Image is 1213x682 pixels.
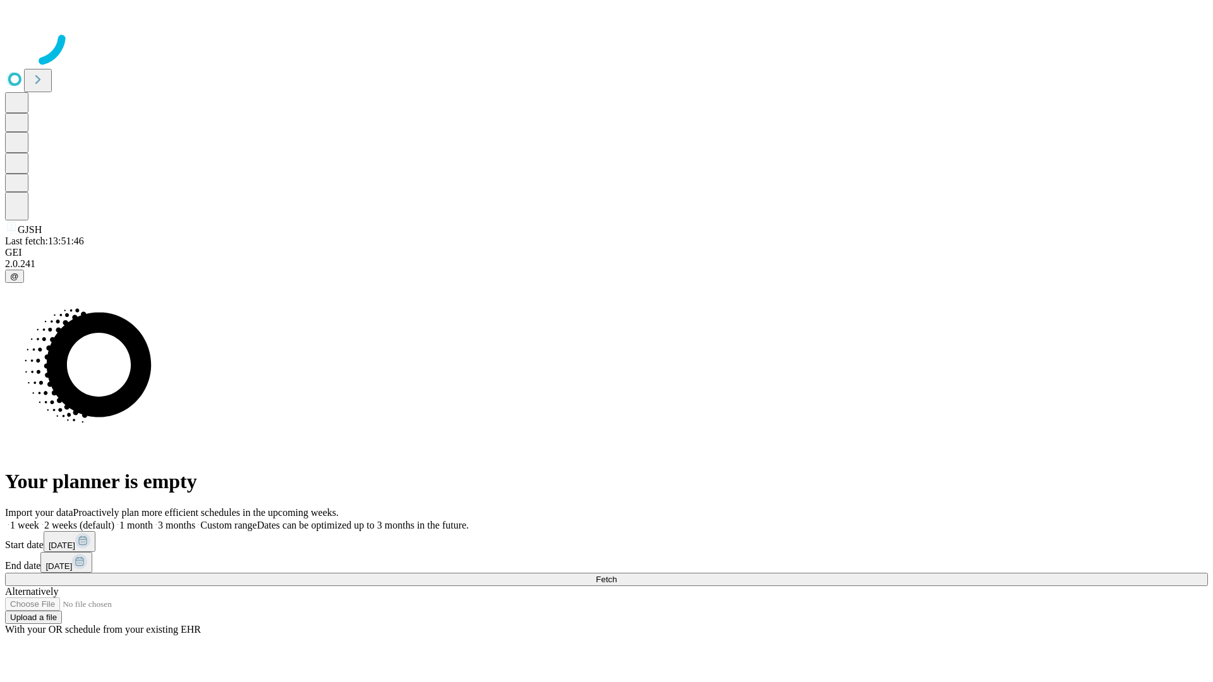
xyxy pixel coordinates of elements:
[5,270,24,283] button: @
[5,552,1208,573] div: End date
[73,507,339,518] span: Proactively plan more efficient schedules in the upcoming weeks.
[5,507,73,518] span: Import your data
[44,520,114,530] span: 2 weeks (default)
[5,586,58,597] span: Alternatively
[5,573,1208,586] button: Fetch
[5,258,1208,270] div: 2.0.241
[44,531,95,552] button: [DATE]
[596,575,617,584] span: Fetch
[5,531,1208,552] div: Start date
[40,552,92,573] button: [DATE]
[5,236,84,246] span: Last fetch: 13:51:46
[49,541,75,550] span: [DATE]
[45,561,72,571] span: [DATE]
[257,520,469,530] span: Dates can be optimized up to 3 months in the future.
[200,520,256,530] span: Custom range
[5,624,201,635] span: With your OR schedule from your existing EHR
[119,520,153,530] span: 1 month
[5,247,1208,258] div: GEI
[18,224,42,235] span: GJSH
[10,520,39,530] span: 1 week
[5,611,62,624] button: Upload a file
[10,272,19,281] span: @
[158,520,195,530] span: 3 months
[5,470,1208,493] h1: Your planner is empty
